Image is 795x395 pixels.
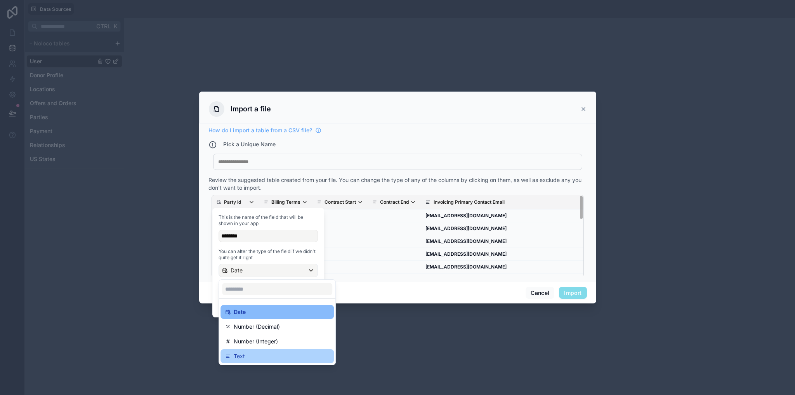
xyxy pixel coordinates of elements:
[212,195,583,288] div: scrollable content
[223,140,276,149] h4: Pick a Unique Name
[421,222,595,235] td: [EMAIL_ADDRESS][DOMAIN_NAME]
[231,104,271,114] h3: Import a file
[234,307,246,317] p: Date
[421,273,595,286] td: [EMAIL_ADDRESS][DOMAIN_NAME]
[212,248,259,260] td: [DATE] 12:00 AM
[421,209,595,222] td: [EMAIL_ADDRESS][DOMAIN_NAME]
[234,337,278,346] p: Number (Integer)
[212,260,259,273] td: [DATE] 12:00 AM
[421,235,595,248] td: [EMAIL_ADDRESS][DOMAIN_NAME]
[271,199,300,205] p: Billing Terms
[434,199,505,205] p: Invoicing Primary Contact Email
[208,176,587,192] div: Review the suggested table created from your file. You can change the type of any of the columns ...
[208,126,312,134] span: How do I import a table from a CSV file?
[212,235,259,248] td: [DATE] 12:00 AM
[526,287,554,299] button: Cancel
[208,126,321,134] a: How do I import a table from a CSV file?
[421,248,595,260] td: [EMAIL_ADDRESS][DOMAIN_NAME]
[380,199,409,205] p: Contract End
[212,222,259,235] td: [DATE] 12:00 AM
[325,199,356,205] p: Contract Start
[212,273,259,286] td: [DATE] 12:00 AM
[421,260,595,273] td: [EMAIL_ADDRESS][DOMAIN_NAME]
[234,352,245,361] p: Text
[212,209,259,222] td: [DATE] 12:00 AM
[224,199,241,205] p: Party Id
[234,322,280,331] p: Number (Decimal)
